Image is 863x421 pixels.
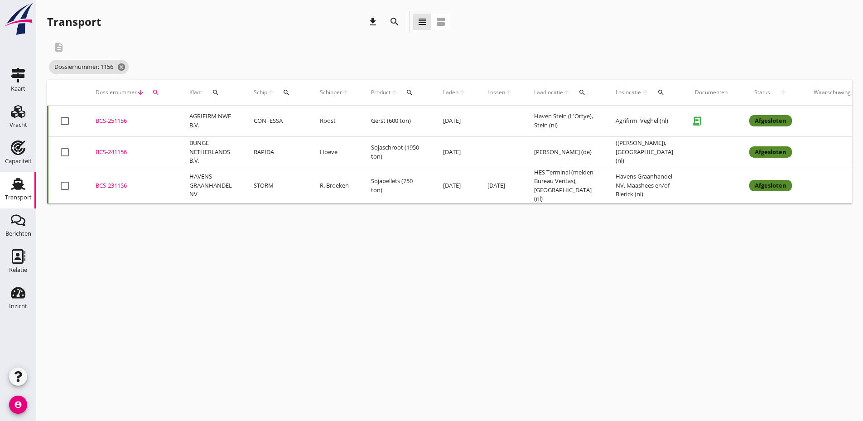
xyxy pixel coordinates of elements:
div: Transport [5,194,32,200]
td: [DATE] [432,168,477,203]
i: search [406,89,413,96]
i: cancel [117,63,126,72]
td: RAPIDA [243,136,309,168]
div: Vracht [10,122,27,128]
i: arrow_upward [563,89,570,96]
i: receipt_long [688,112,706,130]
span: Status [749,88,775,97]
td: Sojaschroot (1950 ton) [360,136,432,168]
td: CONTESSA [243,106,309,137]
i: arrow_upward [641,89,649,96]
span: Product [371,88,391,97]
div: Klant [189,82,232,103]
span: Lossen [487,88,505,97]
td: BUNGE NETHERLANDS B.V. [178,136,243,168]
span: Schipper [320,88,342,97]
i: arrow_upward [505,89,512,96]
td: HAVENS GRAANHANDEL NV [178,168,243,203]
td: STORM [243,168,309,203]
div: Afgesloten [749,180,792,192]
td: Sojapellets (750 ton) [360,168,432,203]
i: arrow_upward [267,89,275,96]
i: search [579,89,586,96]
i: arrow_upward [775,89,792,96]
td: Gerst (600 ton) [360,106,432,137]
td: [DATE] [432,136,477,168]
span: Laadlocatie [534,88,563,97]
div: Kaart [11,86,25,92]
span: Dossiernummer: 1156 [49,60,129,74]
span: Loslocatie [616,88,641,97]
div: BCS-251156 [96,116,168,126]
i: arrow_upward [391,89,398,96]
span: Schip [254,88,267,97]
td: AGRIFIRM NWE B.V. [178,106,243,137]
div: Waarschuwing [814,88,851,97]
span: Laden [443,88,458,97]
td: Haven Stein (L'Ortye), Stein (nl) [523,106,605,137]
td: ([PERSON_NAME]), [GEOGRAPHIC_DATA] (nl) [605,136,684,168]
td: Agrifirm, Veghel (nl) [605,106,684,137]
span: Dossiernummer [96,88,137,97]
i: search [152,89,159,96]
img: logo-small.a267ee39.svg [2,2,34,36]
td: HES Terminal (melden Bureau Veritas), [GEOGRAPHIC_DATA] (nl) [523,168,605,203]
div: Inzicht [9,303,27,309]
div: Afgesloten [749,146,792,158]
td: [DATE] [477,168,523,203]
i: search [657,89,665,96]
td: [PERSON_NAME] (de) [523,136,605,168]
i: search [389,16,400,27]
div: Capaciteit [5,158,32,164]
div: Afgesloten [749,115,792,127]
i: search [283,89,290,96]
div: BCS-241156 [96,148,168,157]
i: search [212,89,219,96]
i: view_agenda [435,16,446,27]
div: Transport [47,15,101,29]
i: arrow_upward [342,89,349,96]
td: Hoeve [309,136,360,168]
td: [DATE] [432,106,477,137]
div: BCS-231156 [96,181,168,190]
i: download [367,16,378,27]
div: Documenten [695,88,728,97]
i: account_circle [9,396,27,414]
i: arrow_upward [458,89,466,96]
i: arrow_downward [137,89,144,96]
td: Havens Graanhandel NV, Maashees en/of Blerick (nl) [605,168,684,203]
i: view_headline [417,16,428,27]
td: Roost [309,106,360,137]
td: R. Broeken [309,168,360,203]
div: Berichten [5,231,31,237]
div: Relatie [9,267,27,273]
